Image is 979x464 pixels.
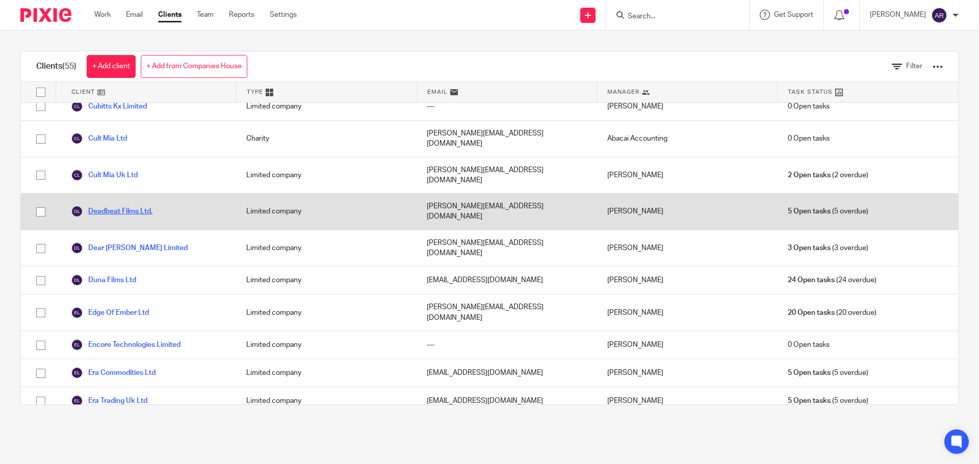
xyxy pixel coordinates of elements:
div: Limited company [236,387,417,415]
div: [EMAIL_ADDRESS][DOMAIN_NAME] [417,359,597,387]
span: Client [71,88,95,96]
span: Manager [607,88,639,96]
a: Duna Films Ltd [71,274,136,286]
img: svg%3E [71,339,83,351]
span: (2 overdue) [788,170,868,180]
div: [PERSON_NAME][EMAIL_ADDRESS][DOMAIN_NAME] [417,194,597,230]
div: [PERSON_NAME][EMAIL_ADDRESS][DOMAIN_NAME] [417,157,597,194]
p: [PERSON_NAME] [870,10,926,20]
div: [PERSON_NAME] [597,194,778,230]
span: 0 Open tasks [788,101,830,112]
img: svg%3E [71,274,83,286]
img: svg%3E [71,242,83,254]
input: Search [627,12,718,21]
span: 0 Open tasks [788,340,830,350]
img: svg%3E [71,205,83,217]
span: 5 Open tasks [788,368,831,378]
div: [PERSON_NAME] [597,157,778,194]
span: Get Support [774,11,813,18]
span: 3 Open tasks [788,243,831,253]
span: Email [427,88,448,96]
img: svg%3E [71,395,83,407]
div: [PERSON_NAME] [597,93,778,120]
div: [PERSON_NAME][EMAIL_ADDRESS][DOMAIN_NAME] [417,230,597,266]
a: Deadbeat Films Ltd. [71,205,152,217]
div: Limited company [236,359,417,387]
a: Dear [PERSON_NAME] Limited [71,242,188,254]
a: Era Trading Uk Ltd [71,395,147,407]
a: Cult Mia Uk Ltd [71,169,138,181]
div: [PERSON_NAME] [597,331,778,359]
span: 5 Open tasks [788,206,831,216]
a: Cult Mia Ltd [71,132,127,145]
div: [PERSON_NAME] [597,266,778,294]
span: (5 overdue) [788,206,868,216]
a: Era Commodities Ltd [71,367,156,379]
a: Settings [270,10,297,20]
span: (55) [62,62,76,70]
div: [EMAIL_ADDRESS][DOMAIN_NAME] [417,387,597,415]
span: 0 Open tasks [788,133,830,144]
span: (24 overdue) [788,275,877,285]
span: (3 overdue) [788,243,868,253]
div: [PERSON_NAME] [597,294,778,331]
span: 2 Open tasks [788,170,831,180]
span: (5 overdue) [788,396,868,406]
h1: Clients [36,61,76,72]
img: svg%3E [71,100,83,113]
span: 5 Open tasks [788,396,831,406]
a: Reports [229,10,254,20]
div: Limited company [236,230,417,266]
div: --- [417,93,597,120]
span: 20 Open tasks [788,308,835,318]
div: [EMAIL_ADDRESS][DOMAIN_NAME] [417,266,597,294]
div: Charity [236,121,417,157]
a: Clients [158,10,182,20]
img: svg%3E [71,132,83,145]
div: Limited company [236,157,417,194]
span: Filter [906,63,922,70]
span: Type [247,88,263,96]
img: svg%3E [931,7,947,23]
img: svg%3E [71,307,83,319]
div: --- [417,331,597,359]
a: Team [197,10,214,20]
div: Limited company [236,266,417,294]
div: Limited company [236,194,417,230]
img: Pixie [20,8,71,22]
a: + Add from Companies House [141,55,247,78]
img: svg%3E [71,169,83,181]
img: svg%3E [71,367,83,379]
a: Work [94,10,111,20]
div: [PERSON_NAME][EMAIL_ADDRESS][DOMAIN_NAME] [417,294,597,331]
div: Limited company [236,294,417,331]
div: [PERSON_NAME] [597,387,778,415]
a: Edge Of Ember Ltd [71,307,149,319]
div: Limited company [236,331,417,359]
div: Limited company [236,93,417,120]
div: [PERSON_NAME] [597,359,778,387]
input: Select all [31,83,50,102]
div: [PERSON_NAME] [597,230,778,266]
a: Cubitts Kx Limited [71,100,147,113]
a: Email [126,10,143,20]
span: (20 overdue) [788,308,877,318]
a: + Add client [87,55,136,78]
div: [PERSON_NAME][EMAIL_ADDRESS][DOMAIN_NAME] [417,121,597,157]
span: Task Status [788,88,833,96]
span: 24 Open tasks [788,275,835,285]
a: Encore Technologies Limited [71,339,181,351]
div: Abacai Accounting [597,121,778,157]
span: (5 overdue) [788,368,868,378]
